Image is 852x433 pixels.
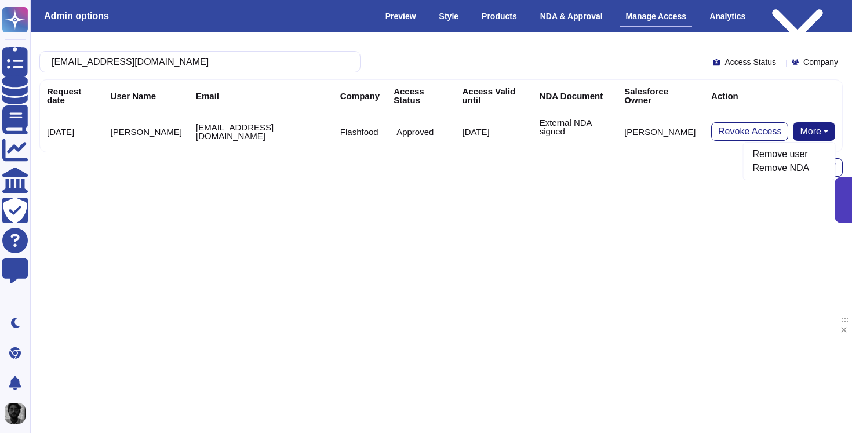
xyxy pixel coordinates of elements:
[620,6,693,27] div: Manage Access
[104,111,189,152] td: [PERSON_NAME]
[617,111,704,152] td: [PERSON_NAME]
[534,6,609,26] div: NDA & Approval
[743,161,835,175] a: Remove NDA
[540,118,610,136] p: External NDA signed
[617,80,704,111] th: Salesforce Owner
[793,122,835,141] button: More
[40,80,104,111] th: Request date
[46,52,348,72] input: Search by keywords
[40,111,104,152] td: [DATE]
[189,80,333,111] th: Email
[743,147,835,161] a: Remove user
[380,6,422,26] div: Preview
[711,122,788,141] button: Revoke Access
[44,10,109,21] h3: Admin options
[724,58,776,66] span: Access Status
[104,80,189,111] th: User Name
[189,111,333,152] td: [EMAIL_ADDRESS][DOMAIN_NAME]
[533,80,617,111] th: NDA Document
[476,6,523,26] div: Products
[5,403,26,424] img: user
[456,80,533,111] th: Access Valid until
[704,80,842,111] th: Action
[434,6,464,26] div: Style
[387,80,455,111] th: Access Status
[396,128,434,136] p: Approved
[333,111,387,152] td: Flashfood
[456,111,533,152] td: [DATE]
[333,80,387,111] th: Company
[742,142,835,180] div: More
[704,6,751,26] div: Analytics
[803,58,838,66] span: Company
[2,401,34,426] button: user
[718,127,781,136] span: Revoke Access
